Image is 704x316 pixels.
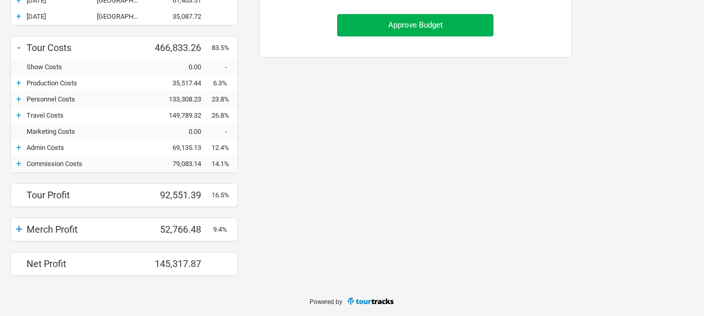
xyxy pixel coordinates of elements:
div: 6.3% [212,79,238,87]
div: Show Costs [27,63,149,71]
div: - [11,40,27,55]
div: Net Profit [27,258,149,269]
div: Helsinki [97,12,149,20]
div: 83.5% [212,44,238,52]
div: 16.5% [212,191,238,199]
div: 0.00 [149,128,212,135]
div: - [212,128,238,135]
div: Tour Costs [27,42,149,53]
div: Commission Costs [27,160,149,168]
div: Marketing Costs [27,128,149,135]
div: 14.1% [212,160,238,168]
div: Tour Profit [27,189,149,200]
div: + [11,78,27,88]
div: Travel Costs [27,111,149,119]
div: 35,517.44 [149,79,212,87]
div: Production Costs [27,79,149,87]
div: 92,551.39 [149,189,212,200]
div: 29-Jun-25 [27,12,97,20]
div: 149,789.32 [149,111,212,119]
div: 145,317.87 [149,258,212,269]
div: 466,833.26 [149,42,212,53]
div: + [11,158,27,169]
span: Approve Budget [388,20,443,30]
div: + [11,110,27,120]
div: 0.00 [149,63,212,71]
div: Personnel Costs [27,95,149,103]
div: 69,135.13 [149,144,212,151]
div: + [11,11,27,21]
div: 12.4% [212,144,238,151]
div: 9.4% [212,225,238,233]
div: + [11,142,27,153]
div: + [11,94,27,104]
div: 79,083.14 [149,160,212,168]
div: - [212,63,238,71]
img: TourTracks [347,297,394,306]
div: 26.8% [212,111,238,119]
div: Merch Profit [27,224,149,235]
div: 52,766.48 [149,224,212,235]
div: 35,087.72 [149,12,212,20]
div: 133,308.23 [149,95,212,103]
div: Admin Costs [27,144,149,151]
button: Approve Budget [337,14,493,36]
div: + [11,222,27,236]
span: Powered by [310,298,342,305]
div: 23.8% [212,95,238,103]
